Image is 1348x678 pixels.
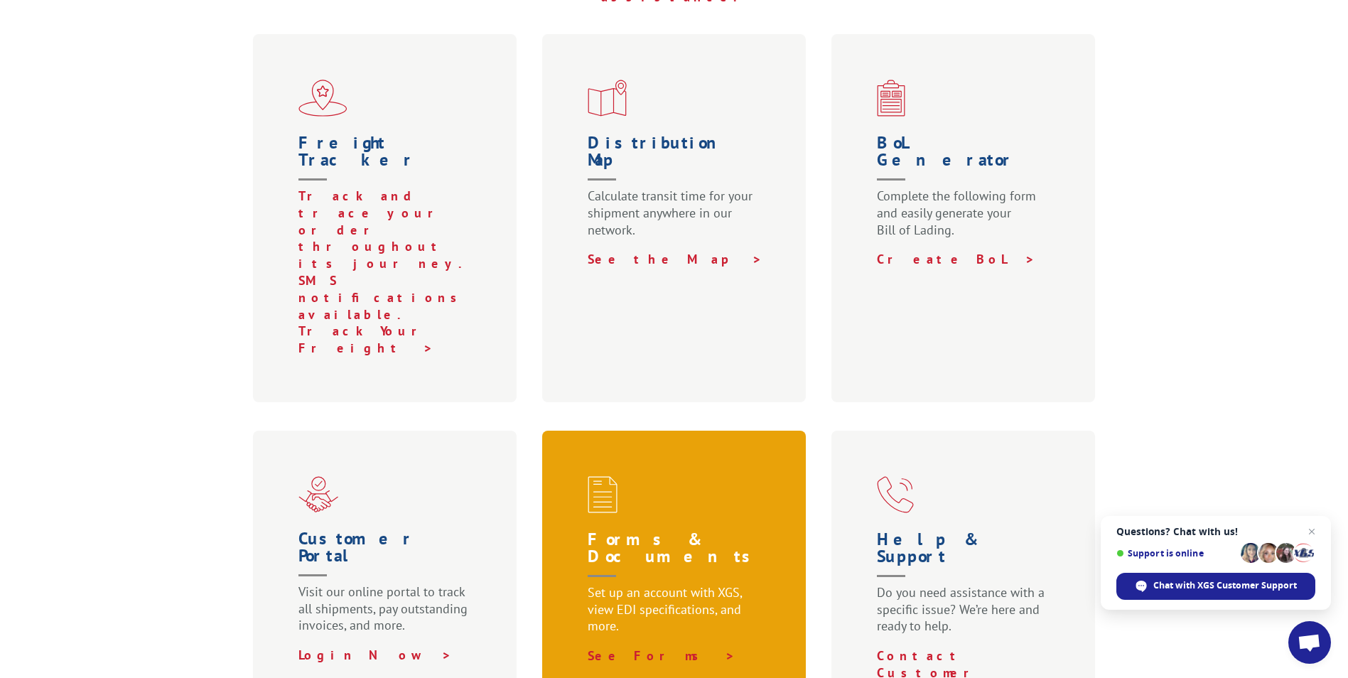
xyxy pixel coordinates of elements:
p: Do you need assistance with a specific issue? We’re here and ready to help. [877,584,1056,647]
a: Open chat [1288,621,1331,664]
span: Support is online [1116,548,1236,559]
h1: Forms & Documents [588,531,767,584]
a: See the Map > [588,251,762,267]
img: xgs-icon-bo-l-generator-red [877,80,905,117]
img: xgs-icon-distribution-map-red [588,80,627,117]
h1: BoL Generator [877,134,1056,188]
h1: Customer Portal [298,530,478,583]
p: Track and trace your order throughout its journey. SMS notifications available. [298,188,478,323]
h1: Help & Support [877,531,1056,584]
span: Chat with XGS Customer Support [1153,579,1297,592]
span: Questions? Chat with us! [1116,526,1315,537]
img: xgs-icon-flagship-distribution-model-red [298,80,347,117]
p: Complete the following form and easily generate your Bill of Lading. [877,188,1056,251]
a: Login Now > [298,647,452,663]
a: Track Your Freight > [298,323,437,356]
h1: Distribution Map [588,134,767,188]
img: xgs-icon-help-and-support-red [877,476,914,513]
a: Create BoL > [877,251,1035,267]
a: Freight Tracker Track and trace your order throughout its journey. SMS notifications available. [298,134,478,323]
span: Chat with XGS Customer Support [1116,573,1315,600]
p: Visit our online portal to track all shipments, pay outstanding invoices, and more. [298,583,478,647]
img: xgs-icon-credit-financing-forms-red [588,476,618,513]
img: xgs-icon-partner-red (1) [298,476,338,512]
a: See Forms > [588,647,735,664]
p: Calculate transit time for your shipment anywhere in our network. [588,188,767,251]
h1: Freight Tracker [298,134,478,188]
p: Set up an account with XGS, view EDI specifications, and more. [588,584,767,647]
